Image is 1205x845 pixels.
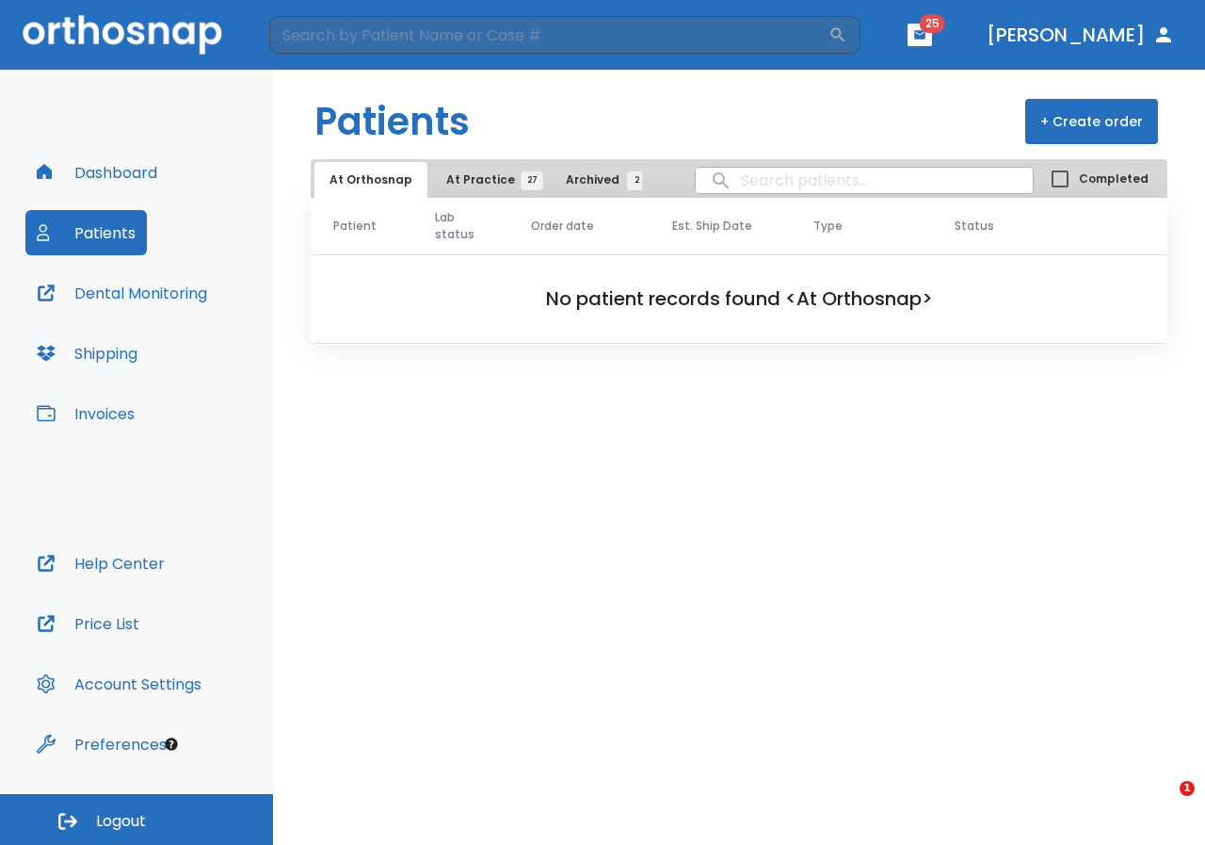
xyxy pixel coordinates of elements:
button: Preferences [25,722,178,767]
span: 25 [920,14,945,33]
h1: Patients [314,93,470,150]
span: Est. Ship Date [672,218,752,235]
span: 27 [522,171,543,190]
button: Invoices [25,391,146,436]
button: Patients [25,210,147,255]
span: 2 [627,171,646,190]
input: search [696,162,1033,199]
input: Search by Patient Name or Case # [269,16,828,54]
button: Account Settings [25,661,213,707]
button: + Create order [1025,99,1158,144]
div: Tooltip anchor [163,736,180,753]
span: 1 [1180,781,1195,796]
button: Help Center [25,541,176,586]
span: Type [813,218,843,235]
img: Orthosnap [23,15,222,54]
span: Logout [96,811,146,832]
span: Completed [1079,171,1149,187]
span: Patient [333,218,377,235]
h2: No patient records found <At Orthosnap> [341,284,1137,313]
span: At Practice [446,171,532,188]
button: At Orthosnap [314,162,427,198]
button: Dental Monitoring [25,270,218,316]
span: Archived [566,171,636,188]
button: Price List [25,601,151,646]
button: [PERSON_NAME] [979,18,1182,52]
span: Status [955,218,994,235]
span: Order date [531,218,594,235]
iframe: Intercom live chat [1141,781,1186,826]
span: Lab status [435,209,486,243]
button: Shipping [25,331,149,376]
div: tabs [314,162,642,198]
button: Dashboard [25,150,169,195]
